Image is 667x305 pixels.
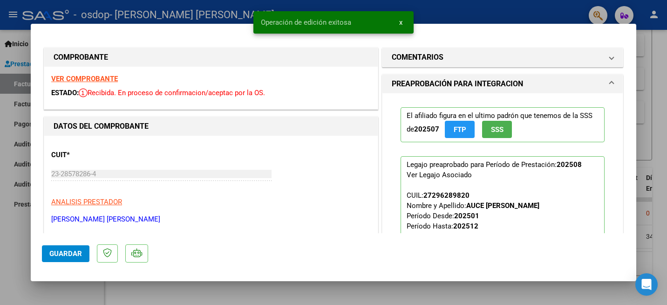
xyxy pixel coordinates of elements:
[51,198,122,206] span: ANALISIS PRESTADOR
[454,125,466,134] span: FTP
[51,150,147,160] p: CUIT
[407,170,472,180] div: Ver Legajo Asociado
[473,232,483,241] strong: NO
[392,52,443,63] h1: COMENTARIOS
[491,125,504,134] span: SSS
[399,18,402,27] span: x
[392,14,410,31] button: x
[482,121,512,138] button: SSS
[453,222,478,230] strong: 202512
[414,125,439,133] strong: 202507
[79,89,265,97] span: Recibida. En proceso de confirmacion/aceptac por la OS.
[401,156,605,291] p: Legajo preaprobado para Período de Prestación:
[54,53,108,62] strong: COMPROBANTE
[51,75,118,83] a: VER COMPROBANTE
[382,48,623,67] mat-expansion-panel-header: COMENTARIOS
[466,201,539,210] strong: AUCE [PERSON_NAME]
[54,122,149,131] strong: DATOS DEL COMPROBANTE
[635,273,658,296] div: Open Intercom Messenger
[49,250,82,258] span: Guardar
[407,191,596,261] span: CUIL: Nombre y Apellido: Período Desde: Período Hasta: Admite Dependencia:
[51,89,79,97] span: ESTADO:
[261,18,351,27] span: Operación de edición exitosa
[445,121,475,138] button: FTP
[51,214,371,225] p: [PERSON_NAME] [PERSON_NAME]
[401,107,605,142] p: El afiliado figura en el ultimo padrón que tenemos de la SSS de
[392,78,523,90] h1: PREAPROBACIÓN PARA INTEGRACION
[382,75,623,93] mat-expansion-panel-header: PREAPROBACIÓN PARA INTEGRACION
[423,190,470,201] div: 27296289820
[454,212,479,220] strong: 202501
[557,160,582,169] strong: 202508
[42,245,89,262] button: Guardar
